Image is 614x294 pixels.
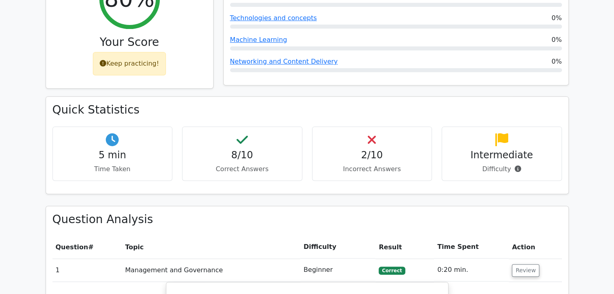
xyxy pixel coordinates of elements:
td: Management and Governance [122,259,300,282]
td: Beginner [300,259,375,282]
a: Technologies and concepts [230,14,317,22]
p: Time Taken [59,164,166,174]
th: Action [509,236,562,259]
td: 1 [52,259,122,282]
button: Review [512,264,539,277]
a: Networking and Content Delivery [230,58,338,65]
h3: Question Analysis [52,213,562,226]
span: Question [56,243,88,251]
h4: 8/10 [189,149,295,161]
td: 0:20 min. [434,259,509,282]
h3: Your Score [52,35,207,49]
h3: Quick Statistics [52,103,562,117]
p: Correct Answers [189,164,295,174]
span: 0% [551,35,562,45]
th: Time Spent [434,236,509,259]
th: # [52,236,122,259]
th: Result [375,236,434,259]
h4: 2/10 [319,149,425,161]
a: Machine Learning [230,36,287,43]
p: Incorrect Answers [319,164,425,174]
span: 0% [551,57,562,66]
th: Topic [122,236,300,259]
h4: 5 min [59,149,166,161]
span: Correct [379,267,405,275]
p: Difficulty [448,164,555,174]
h4: Intermediate [448,149,555,161]
div: Keep practicing! [93,52,166,75]
span: 0% [551,13,562,23]
th: Difficulty [300,236,375,259]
